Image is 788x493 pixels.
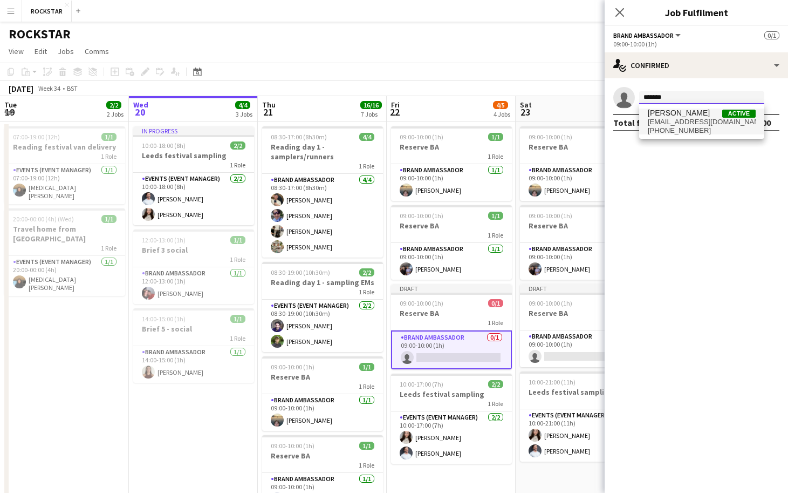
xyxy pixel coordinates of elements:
[262,100,276,110] span: Thu
[493,101,508,109] span: 4/5
[494,110,510,118] div: 4 Jobs
[391,284,512,369] app-job-card: Draft09:00-10:00 (1h)0/1Reserve BA1 RoleBrand Ambassador0/109:00-10:00 (1h)
[133,324,254,334] h3: Brief 5 - social
[648,118,756,126] span: carmenbird34@gmail.com
[520,205,641,280] app-job-card: 09:00-10:00 (1h)1/1Reserve BA1 RoleBrand Ambassador1/109:00-10:00 (1h)[PERSON_NAME]
[520,126,641,201] app-job-card: 09:00-10:00 (1h)1/1Reserve BA1 RoleBrand Ambassador1/109:00-10:00 (1h)[PERSON_NAME]
[359,363,374,371] span: 1/1
[262,372,383,382] h3: Reserve BA
[262,126,383,258] app-job-card: 08:30-17:00 (8h30m)4/4Reading day 1 - samplers/runners1 RoleBrand Ambassador4/408:30-17:00 (8h30m...
[389,106,400,118] span: 22
[648,126,756,135] span: +4407834749889
[101,133,117,141] span: 1/1
[236,110,252,118] div: 3 Jobs
[106,101,121,109] span: 2/2
[520,284,641,367] app-job-card: Draft09:00-10:00 (1h)0/1Reserve BA1 RoleBrand Ambassador0/109:00-10:00 (1h)
[3,106,17,118] span: 19
[262,278,383,287] h3: Reading day 1 - sampling EMs
[230,161,245,169] span: 1 Role
[133,308,254,383] app-job-card: 14:00-15:00 (1h)1/1Brief 5 - social1 RoleBrand Ambassador1/114:00-15:00 (1h)[PERSON_NAME]
[262,142,383,161] h3: Reading day 1 - samplers/runners
[359,382,374,390] span: 1 Role
[230,255,245,264] span: 1 Role
[13,215,74,223] span: 20:00-00:00 (4h) (Wed)
[4,126,125,204] app-job-card: 07:00-19:00 (12h)1/1Reading festival van delivery1 RoleEvents (Event Manager)1/107:00-19:00 (12h)...
[391,243,512,280] app-card-role: Brand Ambassador1/109:00-10:00 (1h)[PERSON_NAME]
[488,400,503,408] span: 1 Role
[613,31,682,39] button: Brand Ambassador
[262,262,383,352] app-job-card: 08:30-19:00 (10h30m)2/2Reading day 1 - sampling EMs1 RoleEvents (Event Manager)2/208:30-19:00 (10...
[271,133,327,141] span: 08:30-17:00 (8h30m)
[359,461,374,469] span: 1 Role
[520,372,641,462] div: 10:00-21:00 (11h)2/2Leeds festival sampling1 RoleEvents (Event Manager)2/210:00-21:00 (11h)[PERSO...
[262,356,383,431] app-job-card: 09:00-10:00 (1h)1/1Reserve BA1 RoleBrand Ambassador1/109:00-10:00 (1h)[PERSON_NAME]
[488,380,503,388] span: 2/2
[133,346,254,383] app-card-role: Brand Ambassador1/114:00-15:00 (1h)[PERSON_NAME]
[85,46,109,56] span: Comms
[235,101,250,109] span: 4/4
[488,133,503,141] span: 1/1
[520,409,641,462] app-card-role: Events (Event Manager)2/210:00-21:00 (11h)[PERSON_NAME][PERSON_NAME]
[520,164,641,201] app-card-role: Brand Ambassador1/109:00-10:00 (1h)[PERSON_NAME]
[230,315,245,323] span: 1/1
[133,173,254,225] app-card-role: Events (Event Manager)2/210:00-18:00 (8h)[PERSON_NAME][PERSON_NAME]
[133,245,254,255] h3: Brief 3 social
[359,268,374,276] span: 2/2
[613,31,674,39] span: Brand Ambassador
[101,152,117,160] span: 1 Role
[613,40,779,48] div: 09:00-10:00 (1h)
[520,142,641,152] h3: Reserve BA
[529,378,575,386] span: 10:00-21:00 (11h)
[391,284,512,293] div: Draft
[4,142,125,152] h3: Reading festival van delivery
[262,451,383,461] h3: Reserve BA
[133,126,254,135] div: In progress
[520,221,641,231] h3: Reserve BA
[35,46,47,56] span: Edit
[359,288,374,296] span: 1 Role
[722,110,756,118] span: Active
[520,100,532,110] span: Sat
[488,299,503,307] span: 0/1
[359,442,374,450] span: 1/1
[133,100,148,110] span: Wed
[529,212,572,220] span: 09:00-10:00 (1h)
[648,109,710,118] span: Carmen Bird
[391,164,512,201] app-card-role: Brand Ambassador1/109:00-10:00 (1h)[PERSON_NAME]
[142,315,186,323] span: 14:00-15:00 (1h)
[132,106,148,118] span: 20
[391,411,512,464] app-card-role: Events (Event Manager)2/210:00-17:00 (7h)[PERSON_NAME][PERSON_NAME]
[488,319,503,327] span: 1 Role
[271,442,314,450] span: 09:00-10:00 (1h)
[391,100,400,110] span: Fri
[4,100,17,110] span: Tue
[142,141,186,150] span: 10:00-18:00 (8h)
[271,268,330,276] span: 08:30-19:00 (10h30m)
[133,151,254,160] h3: Leeds festival sampling
[488,212,503,220] span: 1/1
[764,31,779,39] span: 0/1
[518,106,532,118] span: 23
[101,215,117,223] span: 1/1
[9,26,71,42] h1: ROCKSTAR
[53,44,78,58] a: Jobs
[400,380,443,388] span: 10:00-17:00 (7h)
[133,229,254,304] div: 12:00-13:00 (1h)1/1Brief 3 social1 RoleBrand Ambassador1/112:00-13:00 (1h)[PERSON_NAME]
[9,83,33,94] div: [DATE]
[520,308,641,318] h3: Reserve BA
[4,208,125,296] app-job-card: 20:00-00:00 (4h) (Wed)1/1Travel home from [GEOGRAPHIC_DATA]1 RoleEvents (Event Manager)1/120:00-0...
[58,46,74,56] span: Jobs
[262,394,383,431] app-card-role: Brand Ambassador1/109:00-10:00 (1h)[PERSON_NAME]
[133,126,254,225] app-job-card: In progress10:00-18:00 (8h)2/2Leeds festival sampling1 RoleEvents (Event Manager)2/210:00-18:00 (...
[67,84,78,92] div: BST
[613,117,650,128] div: Total fee
[520,330,641,367] app-card-role: Brand Ambassador0/109:00-10:00 (1h)
[359,162,374,170] span: 1 Role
